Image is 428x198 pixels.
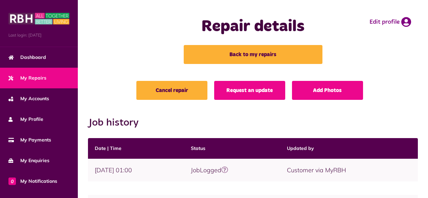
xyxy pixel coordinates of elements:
[88,117,418,129] h2: Job history
[88,159,184,181] td: [DATE] 01:00
[184,159,280,181] td: JobLogged
[369,17,411,27] a: Edit profile
[8,157,49,164] span: My Enquiries
[8,116,43,123] span: My Profile
[8,136,51,144] span: My Payments
[280,138,418,159] th: Updated by
[8,177,16,185] span: 0
[8,95,49,102] span: My Accounts
[280,159,418,181] td: Customer via MyRBH
[292,81,363,100] a: Add Photos
[88,138,184,159] th: Date | Time
[8,178,57,185] span: My Notifications
[136,81,207,100] a: Cancel repair
[172,17,334,37] h1: Repair details
[8,32,69,38] span: Last login: [DATE]
[184,45,322,64] a: Back to my repairs
[8,74,46,82] span: My Repairs
[8,54,46,61] span: Dashboard
[8,12,69,25] img: MyRBH
[214,81,285,100] a: Request an update
[184,138,280,159] th: Status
